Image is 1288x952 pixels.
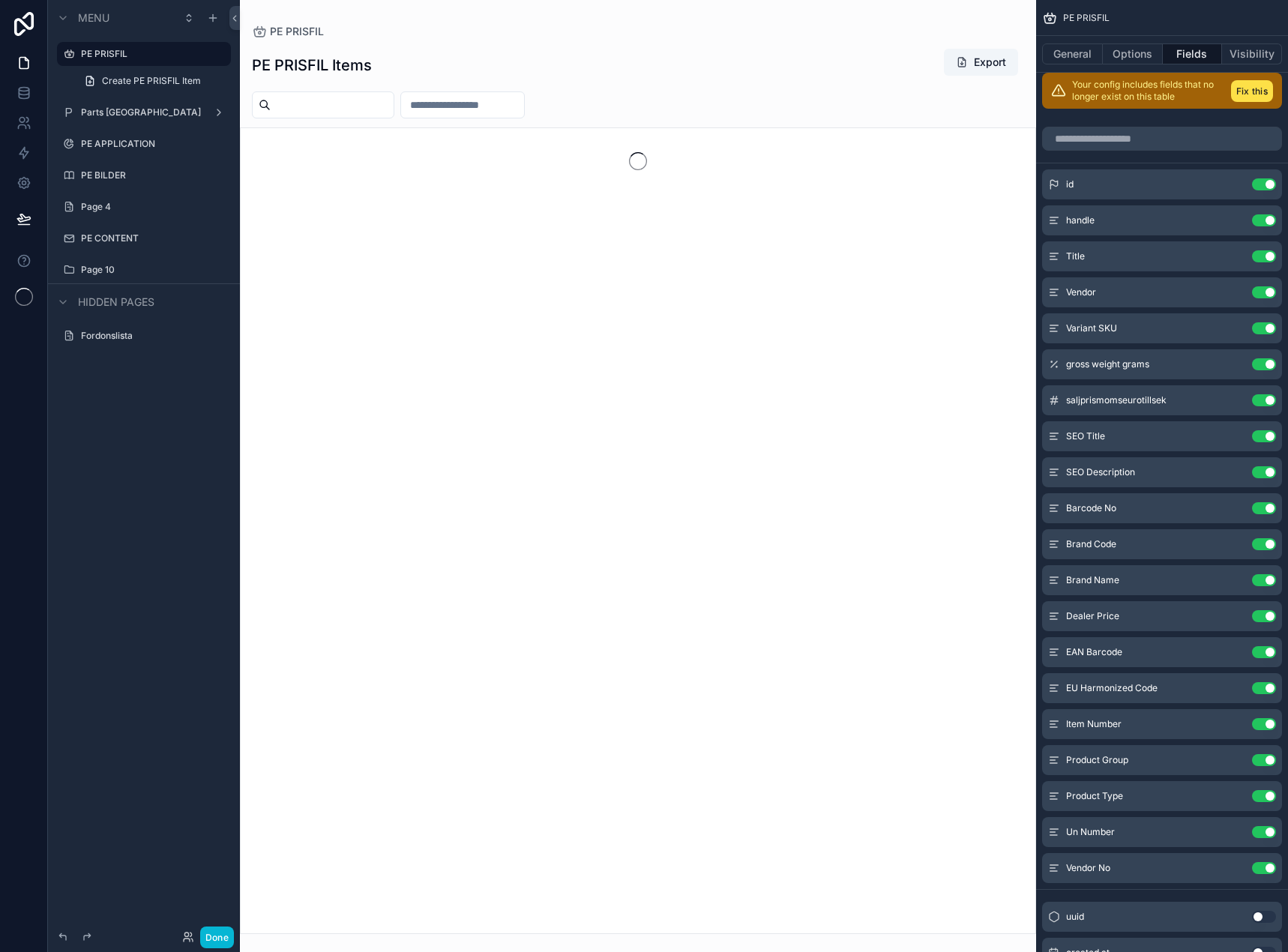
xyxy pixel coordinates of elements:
[1066,862,1110,874] span: Vendor No
[200,927,234,948] button: Done
[1066,826,1115,838] span: Un Number
[1072,79,1225,103] p: Your config includes fields that no longer exist on this table
[1066,394,1167,406] span: saljprismomseurotillsek
[1063,12,1110,24] span: PE PRISFIL
[1066,790,1123,802] span: Product Type
[81,232,228,244] label: PE CONTENT
[81,264,228,276] label: Page 10
[1066,574,1119,586] span: Brand Name
[75,69,231,93] a: Create PE PRISFIL Item
[1066,178,1074,190] span: id
[102,75,201,87] span: Create PE PRISFIL Item
[1066,466,1135,478] span: SEO Description
[1066,646,1122,658] span: EAN Barcode
[1066,214,1095,226] span: handle
[1066,682,1158,694] span: EU Harmonized Code
[1066,718,1122,730] span: Item Number
[1066,322,1117,334] span: Variant SKU
[1066,250,1085,262] span: Title
[81,106,207,118] label: Parts [GEOGRAPHIC_DATA]
[1066,286,1096,298] span: Vendor
[81,201,228,213] label: Page 4
[1066,538,1116,550] span: Brand Code
[1066,502,1116,514] span: Barcode No
[1103,43,1163,64] button: Options
[1066,911,1084,923] span: uuid
[1231,80,1273,102] button: Fix this
[1163,43,1223,64] button: Fields
[1066,610,1119,622] span: Dealer Price
[81,169,228,181] label: PE BILDER
[81,48,222,60] label: PE PRISFIL
[78,10,109,25] span: Menu
[1222,43,1282,64] button: Visibility
[1042,43,1103,64] button: General
[1066,430,1105,442] span: SEO Title
[81,138,228,150] label: PE APPLICATION
[1066,358,1149,370] span: gross weight grams
[81,330,228,342] label: Fordonslista
[78,295,154,310] span: Hidden pages
[1066,754,1128,766] span: Product Group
